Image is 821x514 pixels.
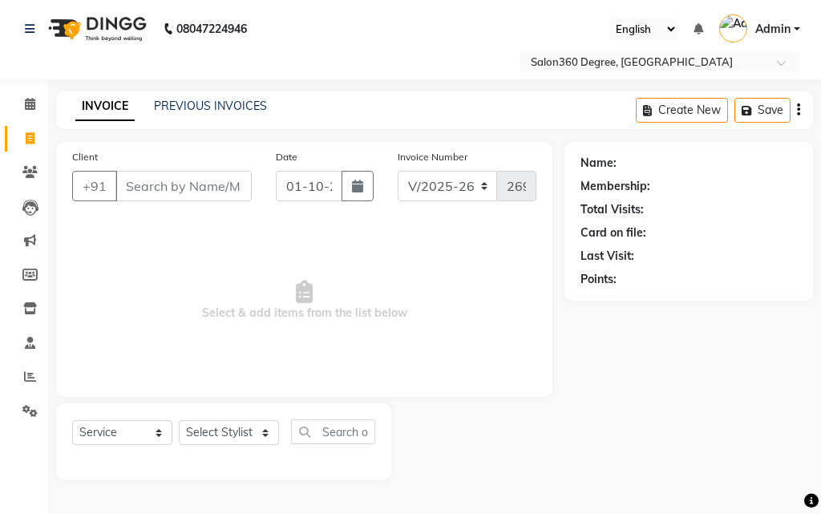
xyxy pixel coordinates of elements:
[72,171,117,201] button: +91
[291,419,375,444] input: Search or Scan
[580,178,650,195] div: Membership:
[41,6,151,51] img: logo
[154,99,267,113] a: PREVIOUS INVOICES
[719,14,747,42] img: Admin
[580,225,646,241] div: Card on file:
[580,248,634,265] div: Last Visit:
[580,271,617,288] div: Points:
[755,21,791,38] span: Admin
[636,98,728,123] button: Create New
[580,201,644,218] div: Total Visits:
[580,155,617,172] div: Name:
[75,92,135,121] a: INVOICE
[115,171,252,201] input: Search by Name/Mobile/Email/Code
[72,150,98,164] label: Client
[734,98,791,123] button: Save
[72,221,536,381] span: Select & add items from the list below
[398,150,467,164] label: Invoice Number
[276,150,297,164] label: Date
[176,6,247,51] b: 08047224946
